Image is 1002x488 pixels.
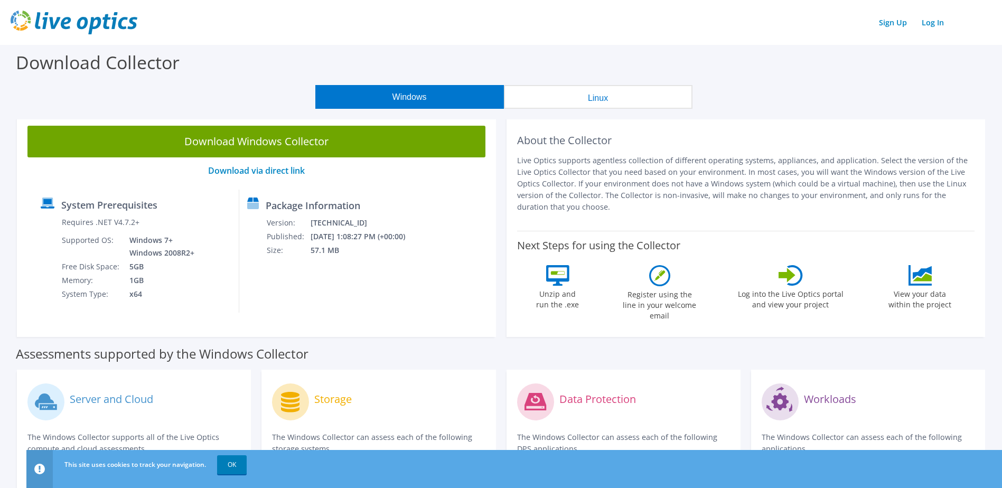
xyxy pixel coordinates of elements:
[533,286,582,310] label: Unzip and run the .exe
[27,126,485,157] a: Download Windows Collector
[517,155,975,213] p: Live Optics supports agentless collection of different operating systems, appliances, and applica...
[16,50,180,74] label: Download Collector
[517,134,975,147] h2: About the Collector
[874,15,912,30] a: Sign Up
[61,274,121,287] td: Memory:
[266,216,310,230] td: Version:
[737,286,844,310] label: Log into the Live Optics portal and view your project
[882,286,958,310] label: View your data within the project
[315,85,504,109] button: Windows
[762,431,975,455] p: The Windows Collector can assess each of the following applications.
[559,394,636,405] label: Data Protection
[266,230,310,243] td: Published:
[121,260,196,274] td: 5GB
[916,15,949,30] a: Log In
[310,230,419,243] td: [DATE] 1:08:27 PM (+00:00)
[517,431,730,455] p: The Windows Collector can assess each of the following DPS applications.
[217,455,247,474] a: OK
[27,431,240,455] p: The Windows Collector supports all of the Live Optics compute and cloud assessments.
[121,233,196,260] td: Windows 7+ Windows 2008R2+
[121,274,196,287] td: 1GB
[61,260,121,274] td: Free Disk Space:
[266,200,360,211] label: Package Information
[70,394,153,405] label: Server and Cloud
[504,85,692,109] button: Linux
[61,233,121,260] td: Supported OS:
[517,239,680,252] label: Next Steps for using the Collector
[208,165,305,176] a: Download via direct link
[310,216,419,230] td: [TECHNICAL_ID]
[61,287,121,301] td: System Type:
[64,460,206,469] span: This site uses cookies to track your navigation.
[272,431,485,455] p: The Windows Collector can assess each of the following storage systems.
[121,287,196,301] td: x64
[16,349,308,359] label: Assessments supported by the Windows Collector
[310,243,419,257] td: 57.1 MB
[62,217,139,228] label: Requires .NET V4.7.2+
[266,243,310,257] td: Size:
[620,286,699,321] label: Register using the line in your welcome email
[61,200,157,210] label: System Prerequisites
[11,11,137,34] img: live_optics_svg.svg
[314,394,352,405] label: Storage
[804,394,856,405] label: Workloads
